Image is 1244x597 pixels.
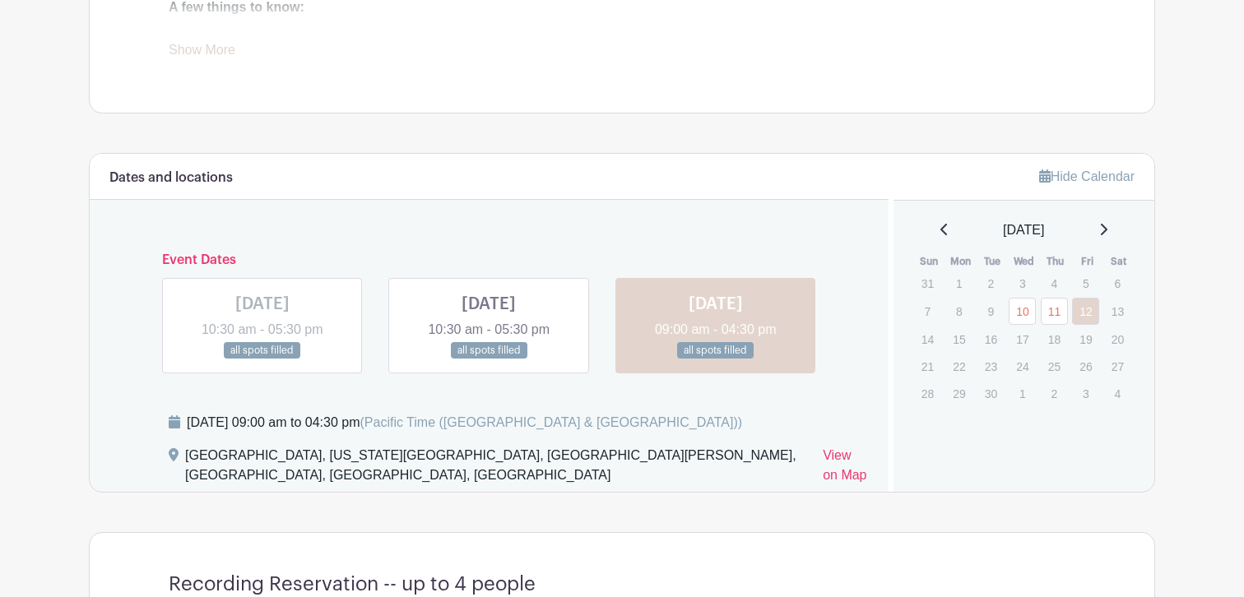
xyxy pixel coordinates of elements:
[945,271,972,296] p: 1
[977,298,1005,324] p: 9
[1104,326,1131,352] p: 20
[1041,271,1068,296] p: 4
[945,298,972,324] p: 8
[1072,271,1099,296] p: 5
[945,253,977,270] th: Mon
[1104,271,1131,296] p: 6
[1104,354,1131,379] p: 27
[913,253,945,270] th: Sun
[1041,326,1068,352] p: 18
[1009,326,1036,352] p: 17
[945,354,972,379] p: 22
[149,252,829,268] h6: Event Dates
[977,381,1005,406] p: 30
[823,446,868,492] a: View on Map
[1009,271,1036,296] p: 3
[977,354,1005,379] p: 23
[1104,298,1131,324] p: 13
[914,326,941,352] p: 14
[1041,381,1068,406] p: 2
[1041,298,1068,325] a: 11
[405,20,509,34] strong: reserve only one
[914,298,941,324] p: 7
[1003,220,1044,240] span: [DATE]
[1040,253,1072,270] th: Thu
[1072,298,1099,325] a: 12
[187,413,742,433] div: [DATE] 09:00 am to 04:30 pm
[109,170,233,186] h6: Dates and locations
[914,271,941,296] p: 31
[1009,354,1036,379] p: 24
[945,326,972,352] p: 15
[1103,253,1135,270] th: Sat
[1072,381,1099,406] p: 3
[1009,298,1036,325] a: 10
[360,415,742,429] span: (Pacific Time ([GEOGRAPHIC_DATA] & [GEOGRAPHIC_DATA]))
[1039,169,1135,183] a: Hide Calendar
[185,446,810,492] div: [GEOGRAPHIC_DATA], [US_STATE][GEOGRAPHIC_DATA], [GEOGRAPHIC_DATA][PERSON_NAME], [GEOGRAPHIC_DATA]...
[1008,253,1040,270] th: Wed
[977,326,1005,352] p: 16
[238,20,332,34] strong: complimentary
[169,43,235,63] a: Show More
[1072,354,1099,379] p: 26
[169,572,536,596] h4: Recording Reservation -- up to 4 people
[1072,326,1099,352] p: 19
[977,253,1009,270] th: Tue
[945,381,972,406] p: 29
[182,17,1075,37] li: Spots are but limited— to ensure everyone gets a chance.
[1041,354,1068,379] p: 25
[1071,253,1103,270] th: Fri
[1104,381,1131,406] p: 4
[977,271,1005,296] p: 2
[914,381,941,406] p: 28
[914,354,941,379] p: 21
[1009,381,1036,406] p: 1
